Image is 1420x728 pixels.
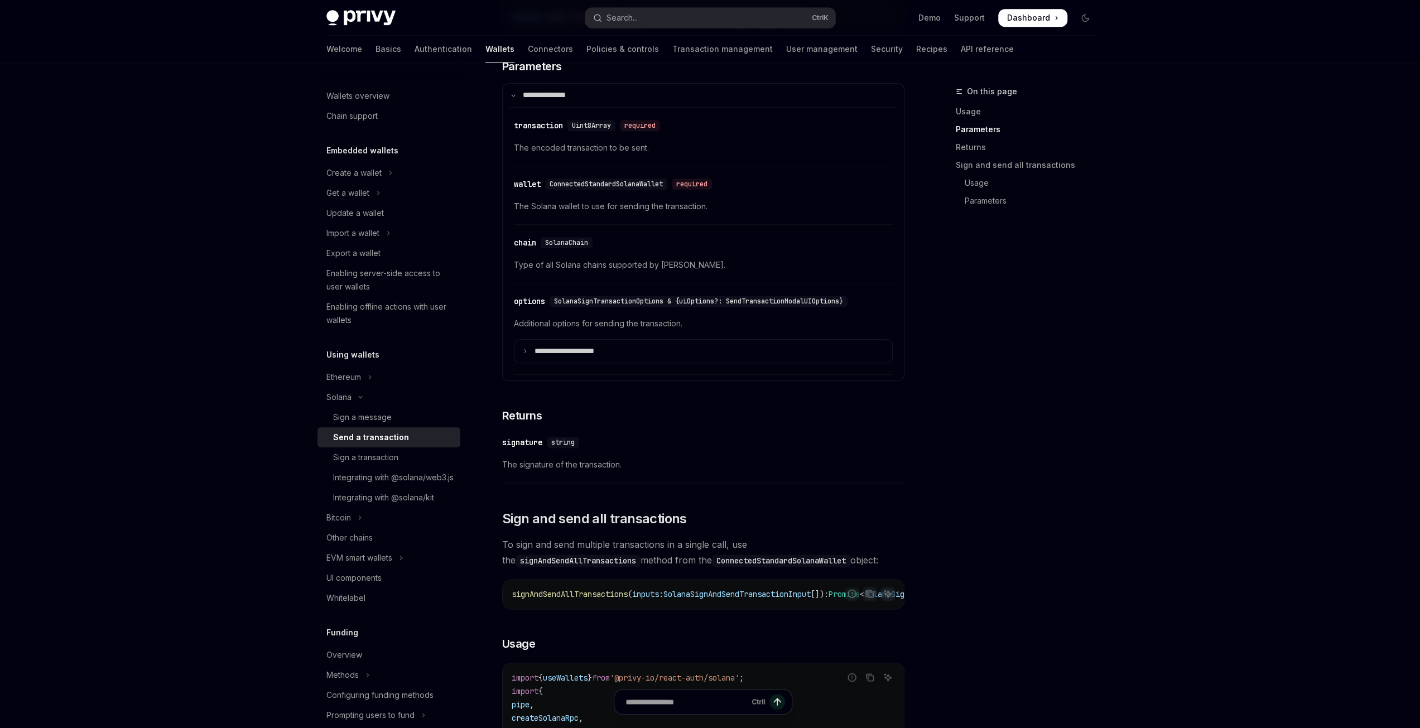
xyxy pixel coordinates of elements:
[845,670,859,684] button: Report incorrect code
[712,555,850,567] code: ConnectedStandardSolanaWallet
[769,694,785,710] button: Send message
[317,203,460,223] a: Update a wallet
[326,348,379,361] h5: Using wallets
[606,11,638,25] div: Search...
[967,85,1017,98] span: On this page
[317,705,460,725] button: Toggle Prompting users to fund section
[326,511,351,524] div: Bitcoin
[514,237,536,248] div: chain
[739,673,744,683] span: ;
[317,263,460,297] a: Enabling server-side access to user wallets
[514,200,893,213] span: The Solana wallet to use for sending the transaction.
[317,223,460,243] button: Toggle Import a wallet section
[317,568,460,588] a: UI components
[863,586,877,601] button: Copy the contents from the code block
[317,645,460,665] a: Overview
[317,588,460,608] a: Whitelabel
[538,686,543,696] span: {
[512,686,538,696] span: import
[326,571,382,585] div: UI components
[918,12,941,23] a: Demo
[317,106,460,126] a: Chain support
[551,438,575,447] span: string
[317,387,460,407] button: Toggle Solana section
[659,589,663,599] span: :
[956,103,1103,120] a: Usage
[871,36,903,62] a: Security
[326,708,415,722] div: Prompting users to fund
[502,510,687,528] span: Sign and send all transactions
[860,589,864,599] span: <
[326,267,454,293] div: Enabling server-side access to user wallets
[333,491,434,504] div: Integrating with @solana/kit
[326,206,384,220] div: Update a wallet
[512,589,628,599] span: signAndSendAllTransactions
[610,673,739,683] span: '@privy-io/react-auth/solana'
[317,427,460,447] a: Send a transaction
[326,626,358,639] h5: Funding
[326,186,369,200] div: Get a wallet
[538,673,543,683] span: {
[632,589,659,599] span: inputs
[326,247,381,260] div: Export a wallet
[326,89,389,103] div: Wallets overview
[502,59,562,74] span: Parameters
[326,10,396,26] img: dark logo
[326,109,378,123] div: Chain support
[845,586,859,601] button: Report incorrect code
[812,13,829,22] span: Ctrl K
[514,179,541,190] div: wallet
[317,407,460,427] a: Sign a message
[1007,12,1050,23] span: Dashboard
[326,36,362,62] a: Welcome
[326,648,362,662] div: Overview
[326,300,454,327] div: Enabling offline actions with user wallets
[863,670,877,684] button: Copy the contents from the code block
[317,548,460,568] button: Toggle EVM smart wallets section
[333,411,392,424] div: Sign a message
[326,166,382,180] div: Create a wallet
[956,192,1103,210] a: Parameters
[317,447,460,467] a: Sign a transaction
[514,296,545,307] div: options
[415,36,472,62] a: Authentication
[954,12,985,23] a: Support
[317,528,460,548] a: Other chains
[326,226,379,240] div: Import a wallet
[588,673,592,683] span: }
[663,589,811,599] span: SolanaSignAndSendTransactionInput
[528,36,573,62] a: Connectors
[333,431,409,444] div: Send a transaction
[317,243,460,263] a: Export a wallet
[620,120,660,131] div: required
[514,258,893,272] span: Type of all Solana chains supported by [PERSON_NAME].
[333,471,454,484] div: Integrating with @solana/web3.js
[572,121,611,130] span: Uint8Array
[961,36,1014,62] a: API reference
[502,458,904,471] span: The signature of the transaction.
[811,589,829,599] span: []):
[326,390,352,404] div: Solana
[672,36,773,62] a: Transaction management
[317,297,460,330] a: Enabling offline actions with user wallets
[672,179,712,190] div: required
[829,589,860,599] span: Promise
[502,437,542,448] div: signature
[512,673,538,683] span: import
[317,665,460,685] button: Toggle Methods section
[514,120,563,131] div: transaction
[514,317,893,330] span: Additional options for sending the transaction.
[326,668,359,682] div: Methods
[956,174,1103,192] a: Usage
[317,86,460,106] a: Wallets overview
[502,537,904,568] span: To sign and send multiple transactions in a single call, use the method from the object:
[956,120,1103,138] a: Parameters
[502,636,536,652] span: Usage
[326,531,373,544] div: Other chains
[514,141,893,155] span: The encoded transaction to be sent.
[916,36,947,62] a: Recipes
[786,36,858,62] a: User management
[545,238,588,247] span: SolanaChain
[485,36,514,62] a: Wallets
[586,36,659,62] a: Policies & controls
